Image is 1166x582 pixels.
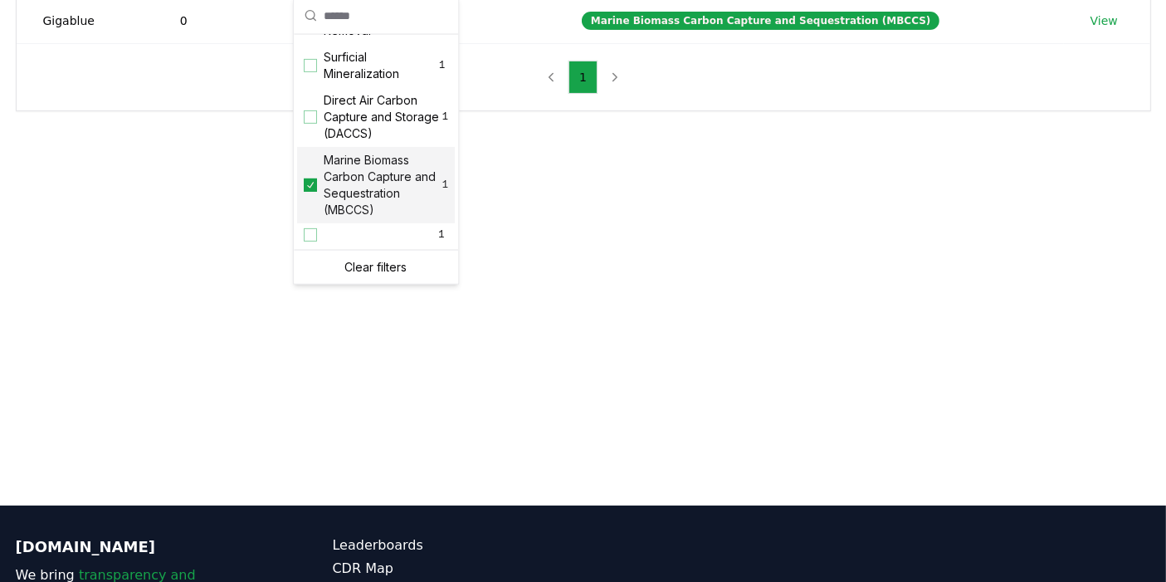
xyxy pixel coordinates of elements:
span: Direct Ocean Removal [324,6,436,39]
span: 1 [442,179,448,192]
p: [DOMAIN_NAME] [16,536,266,559]
span: 1 [435,228,448,242]
span: Marine Biomass Carbon Capture and Sequestration (MBCCS) [324,152,442,218]
div: Marine Biomass Carbon Capture and Sequestration (MBCCS) [582,12,940,30]
button: 1 [568,61,598,94]
a: Leaderboards [333,536,583,555]
span: 1 [437,59,449,72]
a: CDR Map [333,559,583,579]
span: Direct Air Carbon Capture and Storage (DACCS) [324,92,442,142]
a: View [1090,12,1118,29]
span: 1 [442,110,448,124]
span: Surficial Mineralization [324,49,436,82]
div: Clear filters [297,254,455,281]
